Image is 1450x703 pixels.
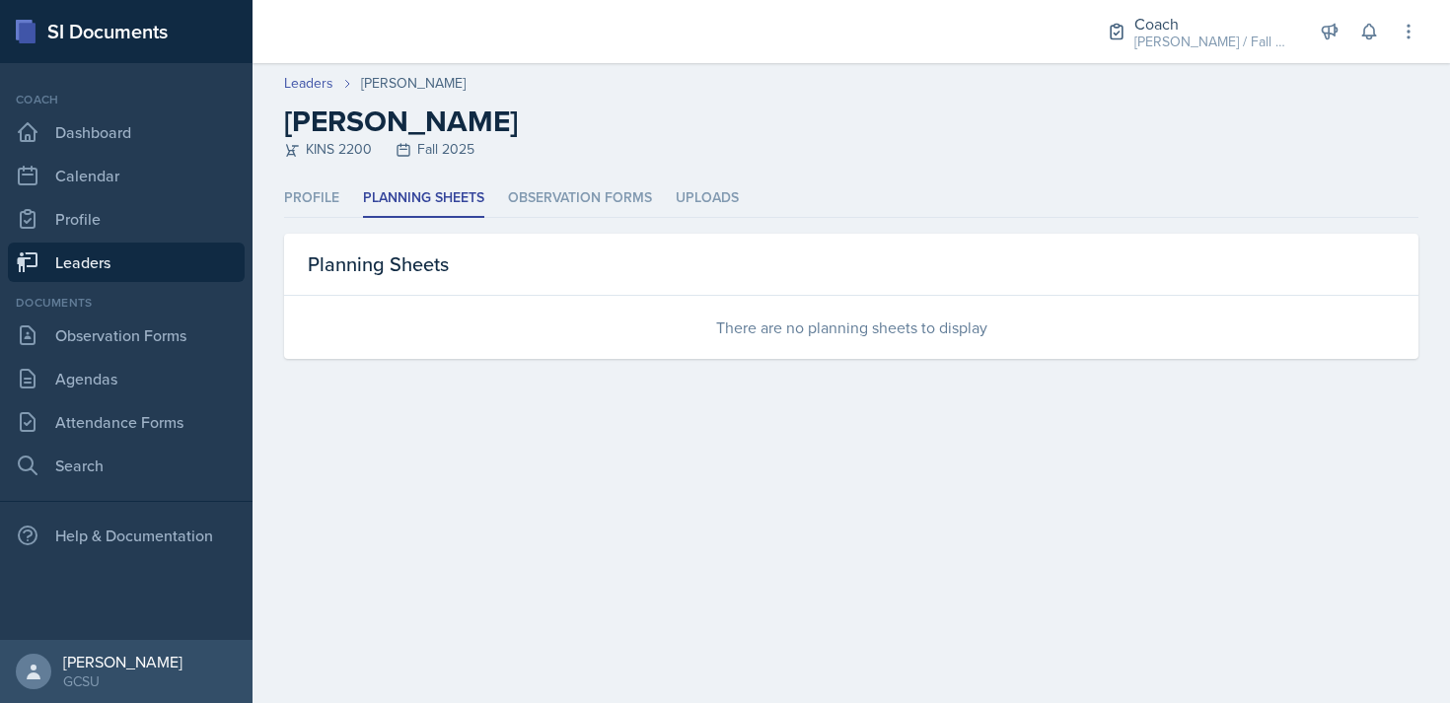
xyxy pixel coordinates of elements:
[361,73,466,94] div: [PERSON_NAME]
[8,294,245,312] div: Documents
[363,179,484,218] li: Planning Sheets
[508,179,652,218] li: Observation Forms
[284,139,1418,160] div: KINS 2200 Fall 2025
[8,112,245,152] a: Dashboard
[8,199,245,239] a: Profile
[8,446,245,485] a: Search
[8,156,245,195] a: Calendar
[8,316,245,355] a: Observation Forms
[284,296,1418,359] div: There are no planning sheets to display
[284,73,333,94] a: Leaders
[8,516,245,555] div: Help & Documentation
[284,234,1418,296] div: Planning Sheets
[676,179,739,218] li: Uploads
[8,243,245,282] a: Leaders
[284,104,1418,139] h2: [PERSON_NAME]
[63,652,182,671] div: [PERSON_NAME]
[8,91,245,108] div: Coach
[1134,32,1292,52] div: [PERSON_NAME] / Fall 2025
[8,402,245,442] a: Attendance Forms
[8,359,245,398] a: Agendas
[284,179,339,218] li: Profile
[1134,12,1292,35] div: Coach
[63,671,182,691] div: GCSU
